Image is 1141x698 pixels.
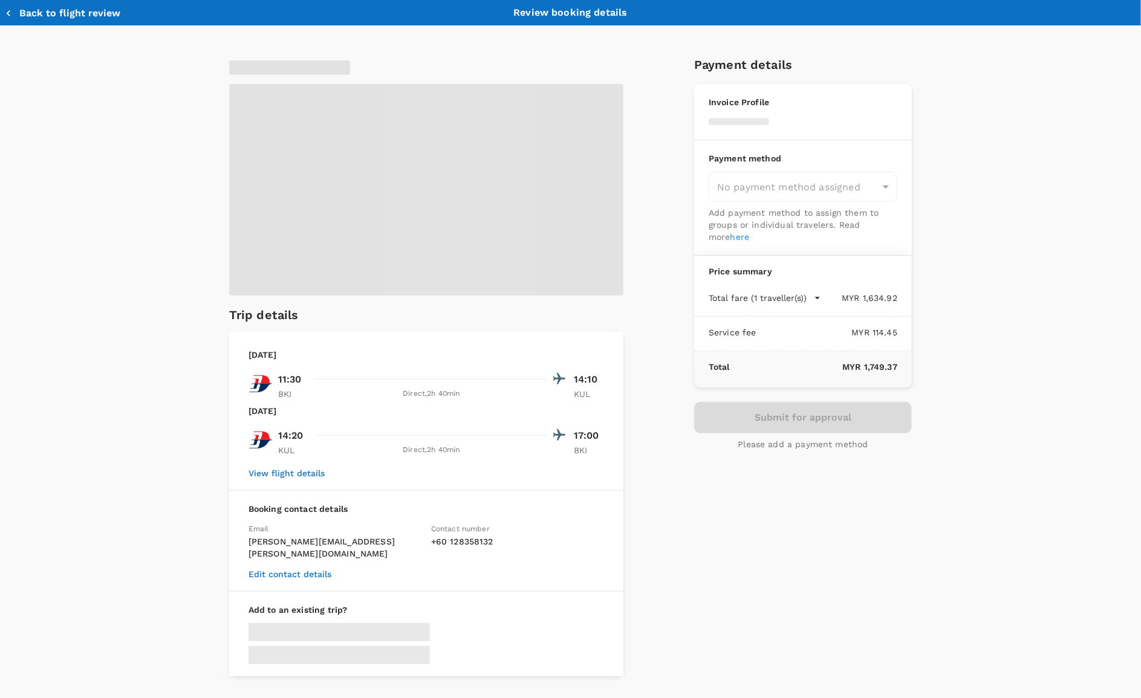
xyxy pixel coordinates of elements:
button: Back to flight review [5,7,120,19]
p: Price summary [709,265,897,277]
p: 14:20 [278,428,304,443]
p: [PERSON_NAME][EMAIL_ADDRESS][PERSON_NAME][DOMAIN_NAME] [249,535,421,560]
p: + 60 128358132 [431,535,604,548]
p: MYR 114.45 [756,326,897,338]
p: Add payment method to assign them to groups or individual travelers. Read more [709,207,897,243]
p: Please add a payment method [738,438,868,450]
p: Service fee [709,326,756,338]
p: MYR 1,634.92 [821,292,897,304]
p: Review booking details [513,5,627,20]
button: Edit contact details [249,569,331,579]
a: here [730,232,750,242]
p: [DATE] [249,405,277,417]
div: No payment method assigned [709,172,897,202]
p: 17:00 [574,428,604,443]
h6: Trip details [229,305,299,325]
p: 14:10 [574,372,604,387]
p: 11:30 [278,372,302,387]
div: Direct , 2h 40min [316,444,547,456]
p: BKI [278,388,308,400]
button: View flight details [249,468,325,478]
span: Contact number [431,525,490,533]
p: MYR 1,749.37 [730,361,897,373]
p: BKI [574,444,604,456]
p: Total [709,361,730,373]
p: Add to an existing trip? [249,604,604,616]
div: Direct , 2h 40min [316,388,547,400]
img: MH [249,372,273,396]
button: Total fare (1 traveller(s)) [709,292,821,304]
p: Invoice Profile [709,96,897,108]
p: KUL [574,388,604,400]
img: MH [249,428,273,452]
p: Total fare (1 traveller(s)) [709,292,807,304]
p: Payment method [709,152,897,164]
span: Email [249,525,269,533]
p: KUL [278,444,308,456]
h6: Payment details [694,55,912,74]
p: [DATE] [249,349,277,361]
p: Booking contact details [249,503,604,515]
